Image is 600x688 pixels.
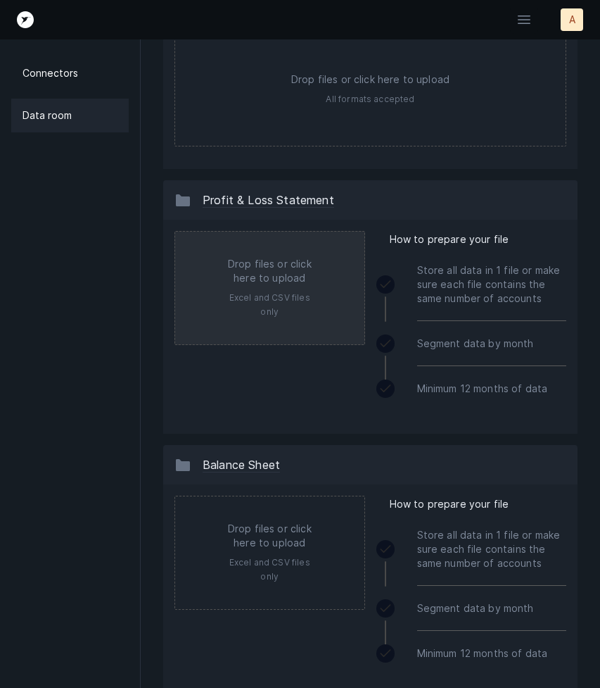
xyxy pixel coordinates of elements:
p: Connectors [23,65,78,82]
a: Connectors [11,56,129,90]
div: Segment data by month [417,321,567,366]
p: Data room [23,107,72,124]
span: Balance Sheet [203,458,280,473]
div: Store all data in 1 file or make sure each file contains the same number of accounts [417,248,567,321]
span: Profit & Loss Statement [203,193,334,208]
div: Minimum 12 months of data [417,366,567,411]
div: Store all data in 1 file or make sure each file contains the same number of accounts [417,513,567,586]
p: A [569,13,575,27]
img: 13c8d1aa17ce7ae226531ffb34303e38.svg [174,456,191,473]
a: Data room [11,99,129,132]
div: Segment data by month [417,586,567,631]
span: How to prepare your file [390,231,509,248]
img: 13c8d1aa17ce7ae226531ffb34303e38.svg [174,192,191,208]
div: Minimum 12 months of data [417,631,567,676]
span: How to prepare your file [390,496,509,513]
